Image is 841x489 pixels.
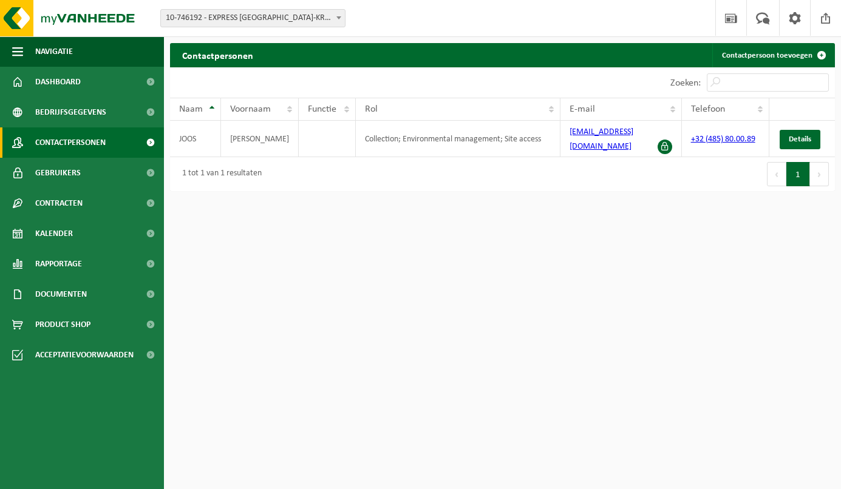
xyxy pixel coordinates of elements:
span: Voornaam [230,104,271,114]
span: Gebruikers [35,158,81,188]
span: Product Shop [35,309,90,340]
span: E-mail [570,104,595,114]
span: Navigatie [35,36,73,67]
span: Rapportage [35,249,82,279]
td: [PERSON_NAME] [221,121,299,157]
h2: Contactpersonen [170,43,265,67]
span: Telefoon [691,104,725,114]
span: 10-746192 - EXPRESS SINT-KRUIS - SINT-KRUIS [160,9,346,27]
a: +32 (485) 80.00.89 [691,135,755,144]
span: 10-746192 - EXPRESS SINT-KRUIS - SINT-KRUIS [161,10,345,27]
span: Bedrijfsgegevens [35,97,106,127]
button: Next [810,162,829,186]
button: Previous [767,162,786,186]
button: 1 [786,162,810,186]
span: Functie [308,104,336,114]
span: Kalender [35,218,73,249]
span: Contactpersonen [35,127,106,158]
td: Collection; Environmental management; Site access [356,121,560,157]
span: Documenten [35,279,87,309]
span: Contracten [35,188,83,218]
span: Rol [365,104,378,114]
span: Naam [179,104,203,114]
a: Contactpersoon toevoegen [712,43,834,67]
a: [EMAIL_ADDRESS][DOMAIN_NAME] [570,127,633,151]
span: Dashboard [35,67,81,97]
span: Acceptatievoorwaarden [35,340,134,370]
a: Details [780,130,820,149]
td: JOOS [170,121,221,157]
span: Details [789,135,811,143]
label: Zoeken: [670,78,701,88]
div: 1 tot 1 van 1 resultaten [176,163,262,185]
